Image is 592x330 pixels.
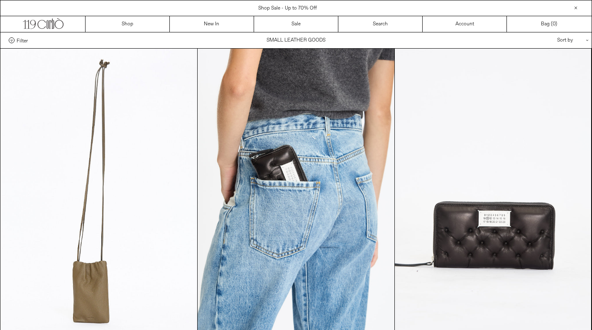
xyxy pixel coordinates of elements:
[509,32,583,48] div: Sort by
[553,21,555,27] span: 0
[423,16,507,32] a: Account
[17,37,28,43] span: Filter
[338,16,423,32] a: Search
[258,5,317,12] a: Shop Sale - Up to 70% Off
[553,20,557,28] span: )
[86,16,170,32] a: Shop
[507,16,591,32] a: Bag ()
[254,16,338,32] a: Sale
[170,16,254,32] a: New In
